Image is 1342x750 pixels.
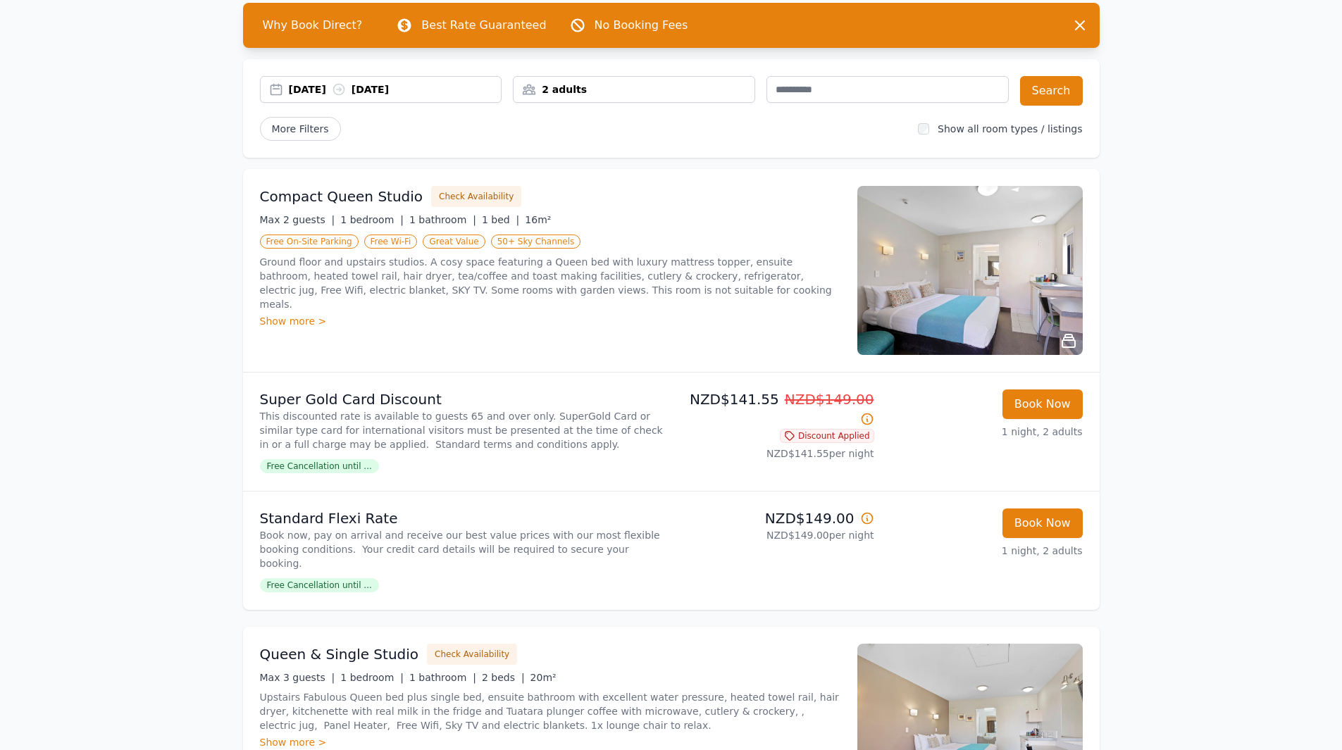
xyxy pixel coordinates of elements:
[260,187,423,206] h3: Compact Queen Studio
[423,235,485,249] span: Great Value
[260,528,666,570] p: Book now, pay on arrival and receive our best value prices with our most flexible booking conditi...
[340,672,404,683] span: 1 bedroom |
[482,214,519,225] span: 1 bed |
[260,508,666,528] p: Standard Flexi Rate
[525,214,551,225] span: 16m²
[289,82,502,96] div: [DATE] [DATE]
[1002,389,1083,419] button: Book Now
[409,214,476,225] span: 1 bathroom |
[780,429,874,443] span: Discount Applied
[260,735,840,749] div: Show more >
[886,544,1083,558] p: 1 night, 2 adults
[514,82,754,96] div: 2 adults
[260,389,666,409] p: Super Gold Card Discount
[677,528,874,542] p: NZD$149.00 per night
[677,508,874,528] p: NZD$149.00
[260,117,341,141] span: More Filters
[260,459,379,473] span: Free Cancellation until ...
[421,17,546,34] p: Best Rate Guaranteed
[431,186,521,207] button: Check Availability
[260,409,666,451] p: This discounted rate is available to guests 65 and over only. SuperGold Card or similar type card...
[251,11,374,39] span: Why Book Direct?
[785,391,874,408] span: NZD$149.00
[409,672,476,683] span: 1 bathroom |
[491,235,581,249] span: 50+ Sky Channels
[260,255,840,311] p: Ground floor and upstairs studios. A cosy space featuring a Queen bed with luxury mattress topper...
[595,17,688,34] p: No Booking Fees
[260,672,335,683] span: Max 3 guests |
[886,425,1083,439] p: 1 night, 2 adults
[364,235,418,249] span: Free Wi-Fi
[340,214,404,225] span: 1 bedroom |
[260,214,335,225] span: Max 2 guests |
[260,314,840,328] div: Show more >
[260,578,379,592] span: Free Cancellation until ...
[260,235,359,249] span: Free On-Site Parking
[427,644,517,665] button: Check Availability
[482,672,525,683] span: 2 beds |
[260,644,419,664] h3: Queen & Single Studio
[1002,508,1083,538] button: Book Now
[938,123,1082,135] label: Show all room types / listings
[260,690,840,732] p: Upstairs Fabulous Queen bed plus single bed, ensuite bathroom with excellent water pressure, heat...
[677,389,874,429] p: NZD$141.55
[677,446,874,461] p: NZD$141.55 per night
[1020,76,1083,106] button: Search
[530,672,557,683] span: 20m²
